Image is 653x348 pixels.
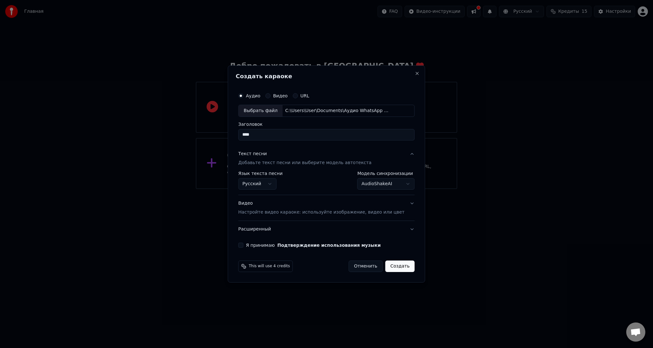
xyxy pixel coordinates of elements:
p: Настройте видео караоке: используйте изображение, видео или цвет [238,209,404,216]
label: URL [300,94,309,98]
label: Я принимаю [246,243,381,247]
label: Модель синхронизации [357,171,415,176]
label: Видео [273,94,288,98]
div: Текст песниДобавьте текст песни или выберите модель автотекста [238,171,415,195]
div: Выбрать файл [238,105,282,117]
label: Аудио [246,94,260,98]
button: Я принимаю [277,243,381,247]
div: Текст песни [238,151,267,157]
h2: Создать караоке [236,73,417,79]
label: Язык текста песни [238,171,282,176]
button: ВидеоНастройте видео караоке: используйте изображение, видео или цвет [238,195,415,221]
label: Заголовок [238,122,415,126]
span: This will use 4 credits [249,264,290,269]
p: Добавьте текст песни или выберите модель автотекста [238,160,371,166]
button: Создать [385,261,415,272]
div: C:\Users\User\Documents\Аудио WhatsApp [DATE] в 15.07.03_1015ca85.mp3 [282,108,391,114]
button: Текст песниДобавьте текст песни или выберите модель автотекста [238,146,415,171]
div: Видео [238,200,404,216]
button: Отменить [349,261,383,272]
button: Расширенный [238,221,415,238]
